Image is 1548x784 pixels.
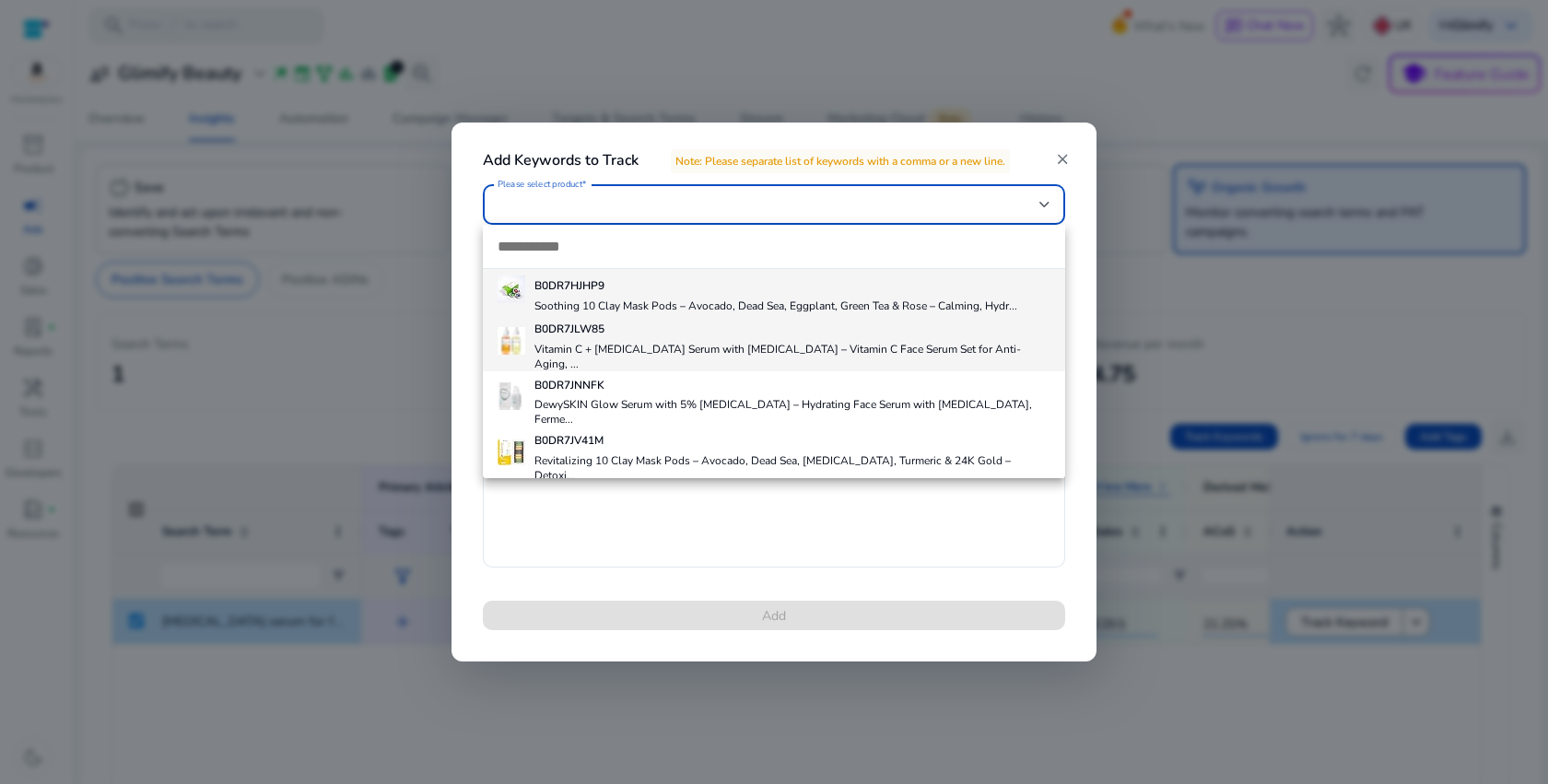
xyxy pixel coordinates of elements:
[534,278,1017,293] h5: B0DR7HJHP9
[534,397,1050,427] h4: DewySKIN Glow Serum with 5% [MEDICAL_DATA] – Hydrating Face Serum with [MEDICAL_DATA], Ferme...
[534,322,1050,336] h5: B0DR7JLW85
[534,298,1017,313] h4: Soothing 10 Clay Mask Pods – Avocado, Dead Sea, Eggplant, Green Tea & Rose – Calming, Hydr...
[498,439,525,466] img: Revitalizing 10 Clay Mask Pods – Avocado, Dead Sea, Tea Tree, Turmeric & 24K Gold – Detoxifying, ...
[483,225,1065,268] input: dropdown search
[534,433,1050,448] h5: B0DR7JV41M
[534,378,1050,392] h5: B0DR7JNNFK
[534,342,1050,371] h4: Vitamin C + [MEDICAL_DATA] Serum with [MEDICAL_DATA] – Vitamin C Face Serum Set for Anti-Aging, ...
[534,453,1050,483] h4: Revitalizing 10 Clay Mask Pods – Avocado, Dead Sea, [MEDICAL_DATA], Turmeric & 24K Gold – Detoxi...
[498,275,525,303] img: Soothing 10 Clay Mask Pods – Avocado, Dead Sea, Eggplant, Green Tea & Rose – Calming, Hydrating, ...
[498,327,525,355] img: Vitamin C + Retinol Serum with Hyaluronic Acid – Vitamin C Face Serum Set for Anti-Aging, Fine Li...
[498,382,525,410] img: DewySKIN Glow Serum with 5% Hyaluronic Acid – Hydrating Face Serum with Niacinamide, Fermented Ex...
